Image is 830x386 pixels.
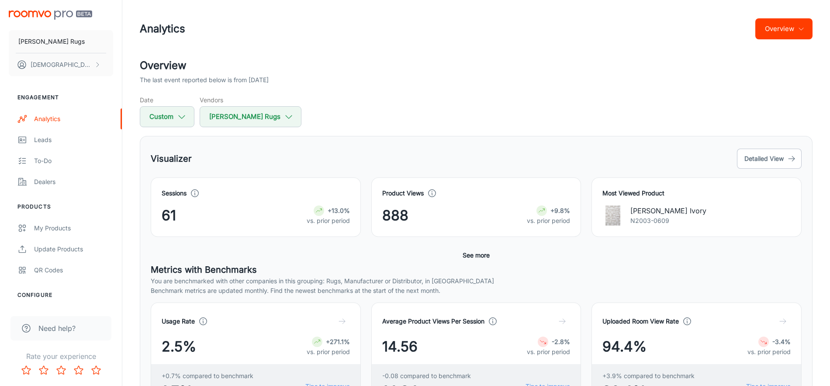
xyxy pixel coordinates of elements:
span: 2.5% [162,336,196,357]
h1: Analytics [140,21,185,37]
div: QR Codes [34,265,113,275]
h4: Usage Rate [162,316,195,326]
div: To-do [34,156,113,166]
div: Leads [34,135,113,145]
strong: +13.0% [328,207,350,214]
button: Rate 4 star [70,362,87,379]
div: Analytics [34,114,113,124]
h4: Product Views [382,188,424,198]
h5: Vendors [200,95,301,104]
p: [DEMOGRAPHIC_DATA] [PERSON_NAME] [31,60,92,70]
span: Need help? [38,323,76,334]
div: Update Products [34,244,113,254]
span: 14.56 [382,336,418,357]
span: +3.9% compared to benchmark [602,371,695,381]
strong: +9.8% [550,207,570,214]
button: See more [459,247,493,263]
h2: Overview [140,58,813,73]
button: Overview [755,18,813,39]
h5: Date [140,95,194,104]
button: Custom [140,106,194,127]
span: -0.08 compared to benchmark [382,371,471,381]
button: Rate 3 star [52,362,70,379]
span: +0.7% compared to benchmark [162,371,253,381]
span: 61 [162,205,176,226]
p: Rate your experience [7,351,115,362]
p: vs. prior period [307,347,350,357]
button: Rate 1 star [17,362,35,379]
button: [DEMOGRAPHIC_DATA] [PERSON_NAME] [9,53,113,76]
span: 888 [382,205,408,226]
h4: Most Viewed Product [602,188,791,198]
p: Benchmark metrics are updated monthly. Find the newest benchmarks at the start of the next month. [151,286,802,296]
h5: Metrics with Benchmarks [151,263,802,276]
p: vs. prior period [307,216,350,226]
button: Detailed View [737,149,802,169]
button: [PERSON_NAME] Rugs [200,106,301,127]
div: Dealers [34,177,113,187]
h5: Visualizer [151,152,192,165]
p: [PERSON_NAME] Rugs [18,37,85,46]
h4: Average Product Views Per Session [382,316,484,326]
button: Rate 2 star [35,362,52,379]
button: Rate 5 star [87,362,105,379]
p: The last event reported below is from [DATE] [140,75,269,85]
h4: Uploaded Room View Rate [602,316,679,326]
p: vs. prior period [527,347,570,357]
strong: -2.8% [552,338,570,345]
strong: -3.4% [772,338,791,345]
strong: +271.1% [326,338,350,345]
img: Roomvo PRO Beta [9,10,92,20]
span: 94.4% [602,336,647,357]
div: My Products [34,223,113,233]
p: N2003-0609 [630,216,706,226]
p: vs. prior period [747,347,791,357]
img: Sachin Brown Ivory [602,205,623,226]
p: You are benchmarked with other companies in this grouping: Rugs, Manufacturer or Distributor, in ... [151,276,802,286]
p: vs. prior period [527,216,570,226]
p: [PERSON_NAME] Ivory [630,205,706,216]
h4: Sessions [162,188,187,198]
button: [PERSON_NAME] Rugs [9,30,113,53]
